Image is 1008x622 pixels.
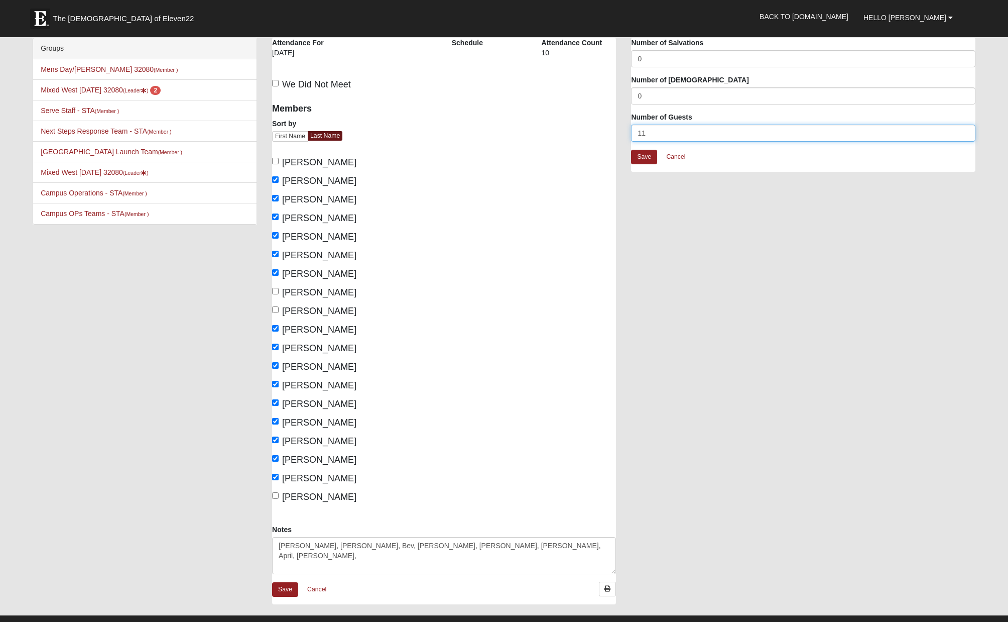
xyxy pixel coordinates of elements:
span: [PERSON_NAME] [282,436,356,446]
small: (Member ) [154,67,178,73]
a: Cancel [660,149,692,165]
a: Print Attendance Roster [599,582,616,596]
input: [PERSON_NAME] [272,344,279,350]
input: [PERSON_NAME] [272,455,279,462]
a: Save [631,150,657,164]
span: [PERSON_NAME] [282,380,356,390]
span: [PERSON_NAME] [282,492,356,502]
div: 10 [542,48,616,65]
label: Sort by [272,119,296,129]
label: Schedule [452,38,483,48]
a: [GEOGRAPHIC_DATA] Launch Team(Member ) [41,148,182,156]
label: Attendance For [272,38,324,48]
label: Attendance Count [542,38,602,48]
small: (Leader ) [123,170,149,176]
a: Last Name [308,131,342,141]
a: Hello [PERSON_NAME] [856,5,960,30]
input: [PERSON_NAME] [272,399,279,406]
a: Campus Operations - STA(Member ) [41,189,147,197]
span: [PERSON_NAME] [282,418,356,428]
a: Serve Staff - STA(Member ) [41,107,119,115]
a: Save [272,582,298,597]
small: (Member ) [158,149,182,155]
input: [PERSON_NAME] [272,269,279,276]
a: Back to [DOMAIN_NAME] [752,4,856,29]
input: [PERSON_NAME] [272,232,279,239]
small: (Member ) [147,129,171,135]
a: Next Steps Response Team - STA(Member ) [41,127,171,135]
span: [PERSON_NAME] [282,455,356,465]
input: [PERSON_NAME] [272,251,279,257]
span: [PERSON_NAME] [282,287,356,297]
a: Mixed West [DATE] 32080(Leader) [41,168,148,176]
span: [PERSON_NAME] [282,343,356,353]
small: (Leader ) [123,87,149,93]
a: Mens Day/[PERSON_NAME] 32080(Member ) [41,65,178,73]
span: [PERSON_NAME] [282,250,356,260]
span: [PERSON_NAME] [282,399,356,409]
span: The [DEMOGRAPHIC_DATA] of Eleven22 [53,14,194,24]
h4: Members [272,103,437,115]
span: [PERSON_NAME] [282,194,356,204]
span: [PERSON_NAME] [282,473,356,483]
span: [PERSON_NAME] [282,213,356,223]
input: [PERSON_NAME] [272,437,279,443]
a: Cancel [301,582,333,597]
input: [PERSON_NAME] [272,158,279,164]
a: Campus OPs Teams - STA(Member ) [41,210,149,218]
span: [PERSON_NAME] [282,176,356,186]
span: Hello [PERSON_NAME] [863,14,946,22]
small: (Member ) [124,211,149,217]
span: [PERSON_NAME] [282,325,356,335]
input: [PERSON_NAME] [272,288,279,294]
span: [PERSON_NAME] [282,232,356,242]
label: Number of Salvations [631,38,703,48]
a: First Name [272,131,308,142]
input: [PERSON_NAME] [272,381,279,387]
span: [PERSON_NAME] [282,157,356,167]
div: [DATE] [272,48,347,65]
input: [PERSON_NAME] [272,214,279,220]
div: Groups [33,38,257,59]
small: (Member ) [122,190,147,196]
span: We Did Not Meet [282,79,351,89]
input: [PERSON_NAME] [272,325,279,332]
label: Number of Guests [631,112,692,122]
input: [PERSON_NAME] [272,418,279,425]
a: Mixed West [DATE] 32080(Leader) 2 [41,86,161,94]
input: We Did Not Meet [272,80,279,86]
input: [PERSON_NAME] [272,492,279,499]
input: [PERSON_NAME] [272,362,279,369]
label: Number of [DEMOGRAPHIC_DATA] [631,75,748,85]
span: [PERSON_NAME] [282,269,356,279]
label: Notes [272,525,292,535]
input: [PERSON_NAME] [272,306,279,313]
span: [PERSON_NAME] [282,362,356,372]
span: number of pending members [150,86,161,95]
a: The [DEMOGRAPHIC_DATA] of Eleven22 [25,4,226,29]
input: [PERSON_NAME] [272,195,279,201]
span: [PERSON_NAME] [282,306,356,316]
textarea: [PERSON_NAME], [PERSON_NAME], Bev, [PERSON_NAME], [PERSON_NAME], [PERSON_NAME], April, [PERSON_NA... [272,537,616,574]
input: [PERSON_NAME] [272,176,279,183]
input: [PERSON_NAME] [272,474,279,480]
small: (Member ) [95,108,119,114]
img: Eleven22 logo [30,9,50,29]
